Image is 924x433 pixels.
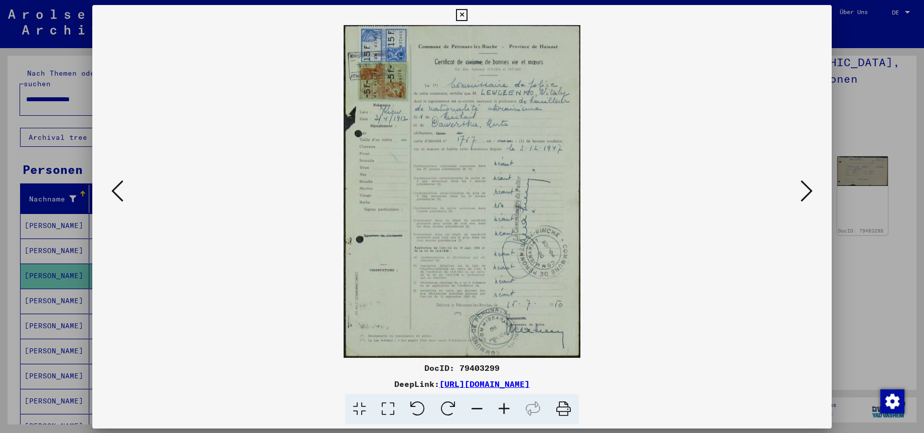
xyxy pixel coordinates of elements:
img: Zustimmung ändern [880,389,904,413]
a: [URL][DOMAIN_NAME] [439,379,530,389]
div: DocID: 79403299 [92,362,832,374]
div: DeepLink: [92,378,832,390]
div: Zustimmung ändern [880,389,904,413]
img: 001.jpg [126,25,798,358]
